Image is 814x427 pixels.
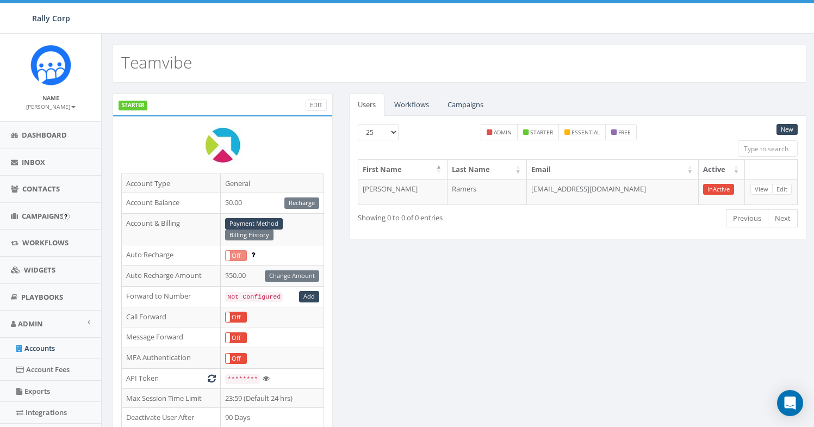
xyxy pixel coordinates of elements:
img: Team_Vibe.jpg [202,125,243,165]
a: Add [299,291,319,302]
td: Call Forward [122,307,221,327]
input: Submit [62,213,70,220]
td: Account Balance [122,193,221,214]
a: View [750,184,773,195]
small: free [618,128,631,136]
td: $50.00 [221,266,324,287]
small: Name [42,94,59,102]
td: Forward to Number [122,286,221,307]
th: Email: activate to sort column ascending [527,160,699,179]
h2: Teamvibe [121,53,192,71]
label: STARTER [119,101,147,110]
a: Workflows [386,94,438,116]
a: InActive [703,184,734,195]
td: Auto Recharge [122,245,221,266]
a: Previous [726,209,768,227]
td: Account Type [122,174,221,193]
a: Edit [306,100,327,111]
small: starter [530,128,553,136]
span: Inbox [22,157,45,167]
span: Contacts [22,184,60,194]
label: Off [226,354,246,364]
div: Open Intercom Messenger [777,390,803,416]
td: [PERSON_NAME] [358,179,448,205]
span: Playbooks [21,292,63,302]
span: Admin [18,319,43,329]
span: Campaigns [22,211,64,221]
a: Next [768,209,798,227]
span: Rally Corp [32,13,70,23]
td: Message Forward [122,327,221,348]
td: Ramers [448,179,527,205]
img: Icon_1.png [30,45,71,85]
th: First Name: activate to sort column descending [358,160,448,179]
td: Max Session Time Limit [122,388,221,408]
td: Auto Recharge Amount [122,266,221,287]
td: General [221,174,324,193]
small: essential [571,128,600,136]
div: OnOff [225,353,247,364]
span: Widgets [24,265,55,275]
small: admin [494,128,512,136]
label: Off [226,333,246,343]
div: OnOff [225,312,247,323]
small: [PERSON_NAME] [26,103,76,110]
label: Off [226,251,246,261]
th: Active: activate to sort column ascending [699,160,745,179]
code: Not Configured [225,292,283,302]
a: [PERSON_NAME] [26,101,76,111]
td: $0.00 [221,193,324,214]
div: OnOff [225,250,247,262]
th: Last Name: activate to sort column ascending [448,160,527,179]
div: OnOff [225,332,247,344]
label: Off [226,312,246,323]
span: Enable to prevent campaign failure. [251,250,255,259]
a: New [776,124,798,135]
input: Type to search [738,140,798,157]
td: API Token [122,369,221,389]
div: Showing 0 to 0 of 0 entries [358,208,531,223]
a: Campaigns [439,94,492,116]
td: Account & Billing [122,213,221,245]
a: Payment Method [225,218,283,230]
span: Dashboard [22,130,67,140]
td: 23:59 (Default 24 hrs) [221,388,324,408]
span: Workflows [22,238,69,247]
i: Generate New Token [208,375,216,382]
td: [EMAIL_ADDRESS][DOMAIN_NAME] [527,179,699,205]
td: MFA Authentication [122,348,221,369]
a: Users [349,94,384,116]
a: Edit [772,184,792,195]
